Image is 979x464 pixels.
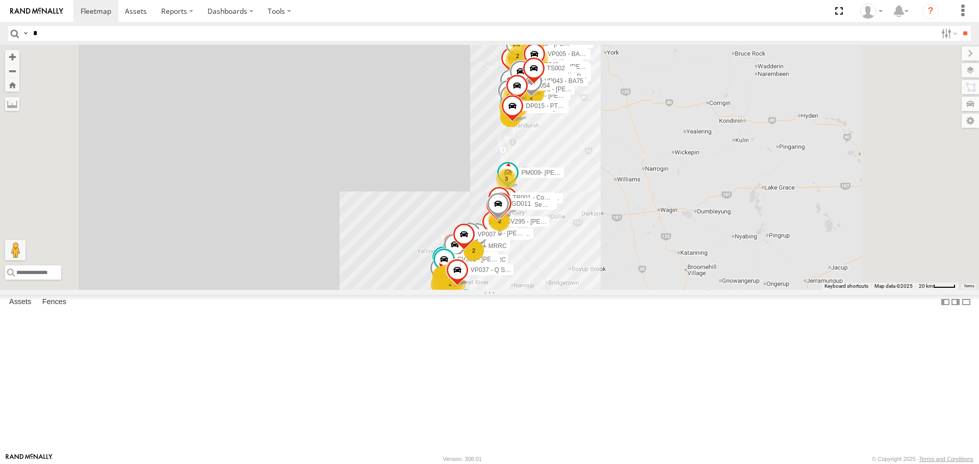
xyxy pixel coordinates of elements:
i: ? [922,3,939,19]
div: 3 [431,274,451,294]
a: Visit our Website [6,454,53,464]
button: Zoom Home [5,78,19,92]
button: Drag Pegman onto the map to open Street View [5,240,25,260]
label: Search Filter Options [937,26,959,41]
div: 3 [500,96,520,117]
span: TR001 - Compressor [512,195,570,202]
span: VP007 [477,231,496,238]
button: Keyboard shortcuts [825,283,868,290]
label: Dock Summary Table to the Right [950,295,961,310]
button: Zoom out [5,64,19,78]
span: GD011 [511,201,531,208]
label: Dock Summary Table to the Left [940,295,950,310]
div: © Copyright 2025 - [872,456,973,462]
button: Zoom in [5,50,19,64]
label: Hide Summary Table [961,295,971,310]
span: SST003 - [PERSON_NAME] [548,73,626,80]
div: 2 [440,264,460,284]
span: PM014- [PERSON_NAME] [520,195,594,202]
div: 2 [522,38,542,58]
span: CV377 - [PERSON_NAME] [534,61,608,68]
span: CV296 - [PERSON_NAME] [546,63,621,70]
div: Dean Richter [857,4,886,19]
span: CV352 - [PERSON_NAME] [532,86,606,93]
img: rand-logo.svg [10,8,63,15]
div: 2 [507,46,528,66]
span: TS002 [547,65,565,72]
div: 2 [432,266,453,286]
div: 2 [521,87,542,107]
div: 4 [433,266,454,286]
a: Terms (opens in new tab) [964,284,974,288]
span: VP043 - BA75 [545,77,583,85]
label: Fences [37,295,71,310]
span: VP005 - BA100 [548,50,590,58]
span: CV295 - [PERSON_NAME] [506,219,581,226]
span: DP015 - PT150 [526,102,568,110]
div: 2 [505,50,526,71]
a: Terms and Conditions [919,456,973,462]
span: CV382 - [PERSON_NAME] [457,256,532,263]
span: CV267 - [PERSON_NAME] [524,93,599,100]
label: Assets [4,295,36,310]
span: CV323 - [PERSON_NAME] [491,231,565,238]
span: PM009- [PERSON_NAME] [521,169,595,176]
span: 20 km [919,283,933,289]
div: 3 [496,169,517,189]
div: 2 [500,102,521,122]
span: TH07 - MRRC [467,256,506,263]
span: WC046 [538,61,558,68]
span: Map data ©2025 [874,283,913,289]
div: Version: 308.01 [443,456,482,462]
div: 3 [503,86,523,106]
span: CV360 - [PERSON_NAME] [483,230,557,237]
label: Map Settings [962,114,979,128]
div: 3 [499,96,520,117]
div: 2 [489,211,510,231]
span: PM22 - MRRC [467,243,507,250]
div: 2 [463,240,484,261]
div: 2 [519,56,539,76]
label: Search Query [21,26,30,41]
span: VP037 - Q Series [471,266,518,274]
span: TR051 - Sewer test trailer [510,202,580,209]
label: Measure [5,97,19,111]
button: Map Scale: 20 km per 40 pixels [916,283,959,290]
